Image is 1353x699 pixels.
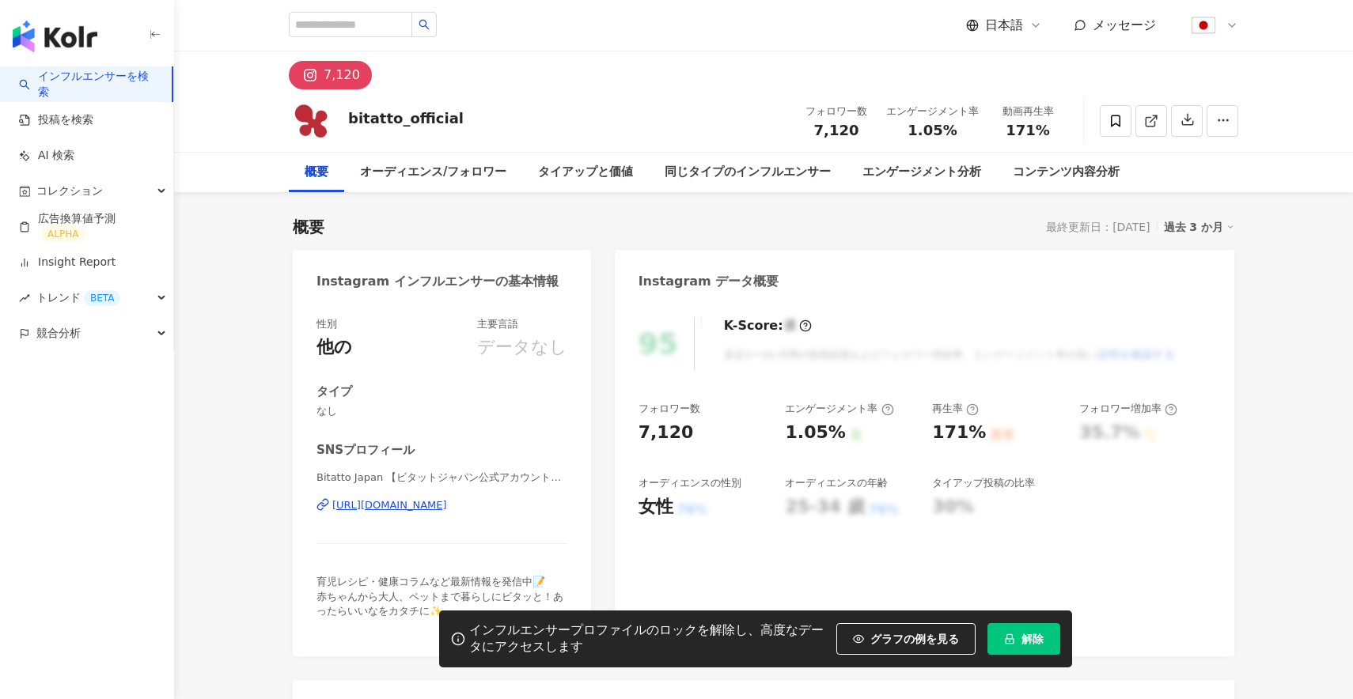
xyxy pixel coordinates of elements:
span: グラフの例を見る [870,633,959,645]
span: 日本語 [985,17,1023,34]
div: タイプ [316,384,352,400]
span: 解除 [1021,633,1044,645]
span: コレクション [36,173,103,209]
span: rise [19,293,30,304]
img: logo [13,21,97,52]
div: BETA [84,290,120,306]
span: 7,120 [814,122,859,138]
div: 1.05% [785,421,845,445]
span: Bitatto Japan 【ビタットジャパン公式アカウント】 | bitatto_official [316,470,567,485]
div: オーディエンス/フォロワー [360,163,506,182]
div: 動画再生率 [998,104,1058,119]
div: 最終更新日：[DATE] [1046,221,1150,233]
div: 7,120 [639,421,694,445]
div: タイアップと価値 [538,163,633,182]
span: search [419,19,430,30]
img: KOL Avatar [289,97,336,145]
div: 概要 [293,216,324,238]
div: オーディエンスの年齢 [785,476,888,490]
div: エンゲージメント率 [886,104,979,119]
div: 女性 [639,495,673,520]
div: K-Score : [724,317,812,334]
button: 解除 [987,623,1060,655]
div: [URL][DOMAIN_NAME] [332,498,447,512]
div: データなし [477,335,567,360]
div: 主要言語 [477,317,518,331]
div: Instagram インフルエンサーの基本情報 [316,273,559,290]
span: 1.05% [908,123,957,138]
div: bitatto_official [348,108,464,128]
span: なし [316,404,567,418]
button: 7,120 [289,61,372,89]
span: 育児レシピ・健康コラムなど最新情報を発信中📝 赤ちゃんから大人、ペットまで暮らしにビタッと！あったらいいなをカタチに✨ #ビタット #オクチレモン #ミライパウダー などの投稿、大歓迎📷 ▽関連... [316,576,563,659]
span: トレンド [36,280,120,315]
div: 他の [316,335,352,360]
div: SNSプロフィール [316,442,415,459]
div: フォロワー増加率 [1079,402,1177,416]
div: フォロワー数 [805,104,867,119]
a: 投稿を検索 [19,112,93,128]
div: 171% [932,421,986,445]
div: エンゲージメント率 [785,402,893,416]
div: 性別 [316,317,337,331]
div: タイアップ投稿の比率 [932,476,1035,490]
div: コンテンツ内容分析 [1013,163,1120,182]
div: オーディエンスの性別 [639,476,741,490]
div: Instagram データ概要 [639,273,779,290]
div: エンゲージメント分析 [862,163,981,182]
span: 171% [1006,123,1050,138]
span: lock [1004,633,1015,644]
div: インフルエンサープロファイルのロックを解除し、高度なデータにアクセスします [469,622,828,656]
div: フォロワー数 [639,402,700,416]
span: メッセージ [1093,17,1156,32]
img: flag-Japan-800x800.png [1188,10,1218,40]
div: 再生率 [932,402,979,416]
span: 競合分析 [36,315,81,351]
a: Insight Report [19,255,116,270]
div: 同じタイプのインフルエンサー [665,163,831,182]
div: 過去 3 か月 [1164,217,1235,237]
a: [URL][DOMAIN_NAME] [316,498,567,512]
a: searchインフルエンサーを検索 [19,69,159,100]
div: 概要 [305,163,328,182]
button: グラフの例を見る [836,623,976,655]
a: 広告換算値予測ALPHA [19,211,161,243]
a: AI 検索 [19,148,74,164]
div: 7,120 [324,64,360,86]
